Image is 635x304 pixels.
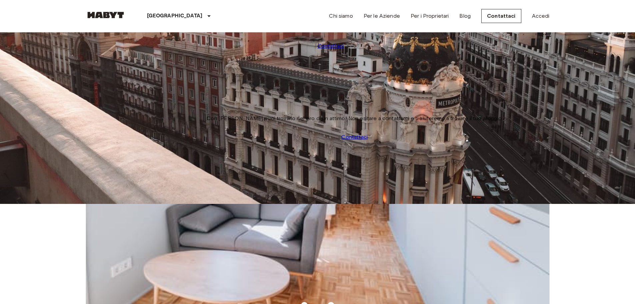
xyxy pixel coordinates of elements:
a: Per i Proprietari [411,12,449,20]
span: Con [PERSON_NAME] puoi trovarlo nel giro di un attimo! Non esitare a contattarci e ti aiuteremo a... [207,114,503,122]
a: Blog [459,12,471,20]
a: Contattaci [481,9,521,23]
p: [GEOGRAPHIC_DATA] [147,12,203,20]
a: Accedi [532,12,550,20]
a: Chi siamo [329,12,353,20]
a: Per le Aziende [364,12,400,20]
img: Habyt [86,12,126,18]
a: Contattaci [341,133,368,141]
